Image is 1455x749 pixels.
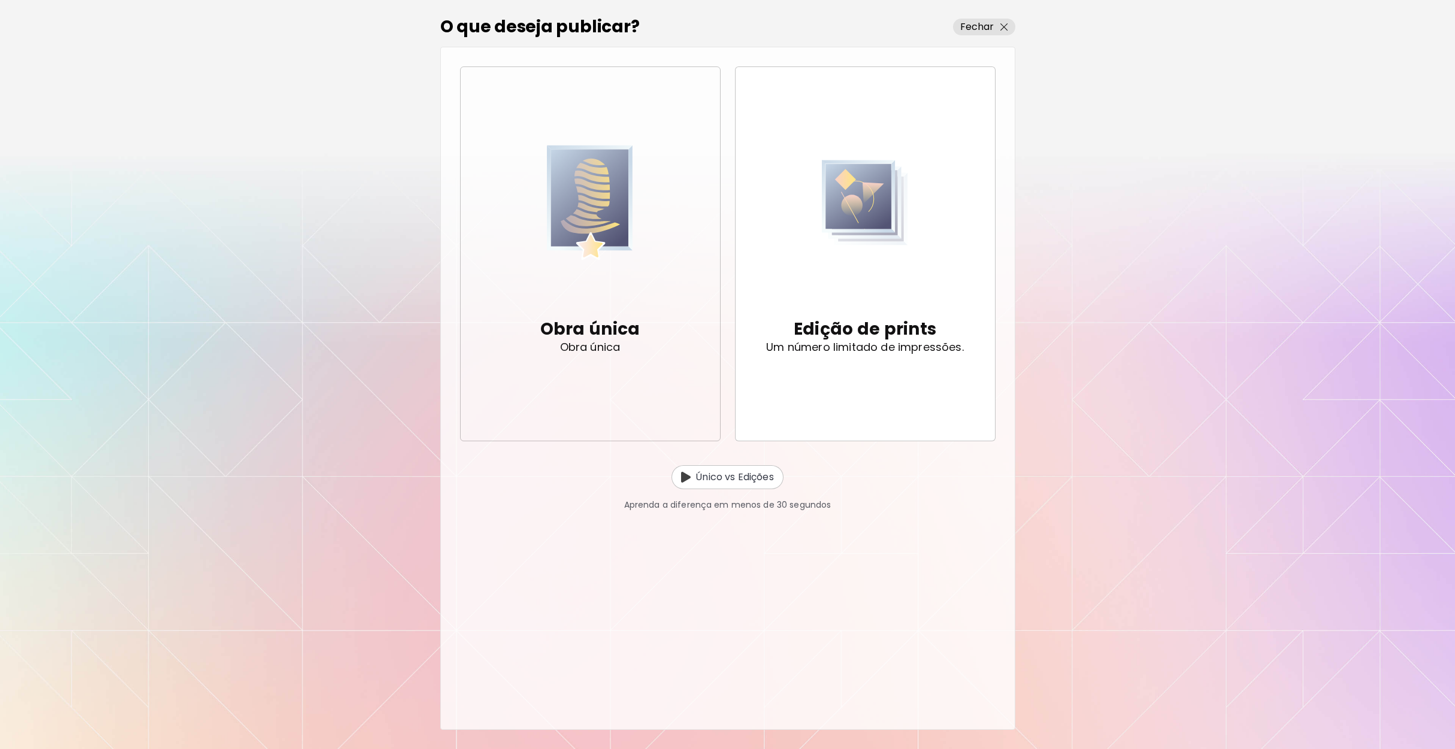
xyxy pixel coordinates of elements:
[695,470,773,484] p: Único vs Edições
[460,66,721,441] button: Unique ArtworkObra únicaObra única
[735,66,996,441] button: Print EditionEdição de printsUm número limitado de impressões.
[681,472,691,483] img: Unique vs Edition
[671,465,783,489] button: Unique vs EditionÚnico vs Edições
[540,317,640,341] p: Obra única
[794,317,936,341] p: Edição de prints
[822,121,908,284] img: Print Edition
[766,341,964,353] p: Um número limitado de impressões.
[624,499,831,511] p: Aprenda a diferença em menos de 30 segundos
[560,341,621,353] p: Obra única
[547,121,633,284] img: Unique Artwork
